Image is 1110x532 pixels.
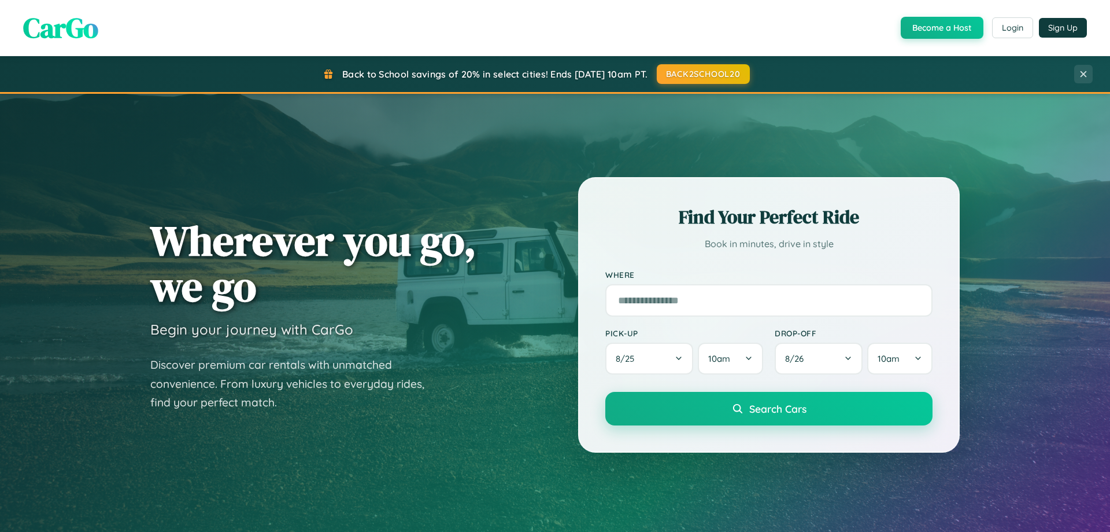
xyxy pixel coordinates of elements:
span: 10am [878,353,900,364]
p: Discover premium car rentals with unmatched convenience. From luxury vehicles to everyday rides, ... [150,355,439,412]
button: Become a Host [901,17,983,39]
button: 10am [867,343,933,375]
h1: Wherever you go, we go [150,218,476,309]
button: 8/25 [605,343,693,375]
button: 10am [698,343,763,375]
label: Pick-up [605,328,763,338]
label: Where [605,270,933,280]
label: Drop-off [775,328,933,338]
span: 8 / 25 [616,353,640,364]
span: 10am [708,353,730,364]
button: Login [992,17,1033,38]
h3: Begin your journey with CarGo [150,321,353,338]
button: Sign Up [1039,18,1087,38]
p: Book in minutes, drive in style [605,236,933,252]
button: BACK2SCHOOL20 [657,64,750,84]
button: 8/26 [775,343,863,375]
span: Back to School savings of 20% in select cities! Ends [DATE] 10am PT. [342,68,647,80]
span: 8 / 26 [785,353,809,364]
h2: Find Your Perfect Ride [605,204,933,230]
button: Search Cars [605,392,933,425]
span: CarGo [23,9,98,47]
span: Search Cars [749,402,806,415]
